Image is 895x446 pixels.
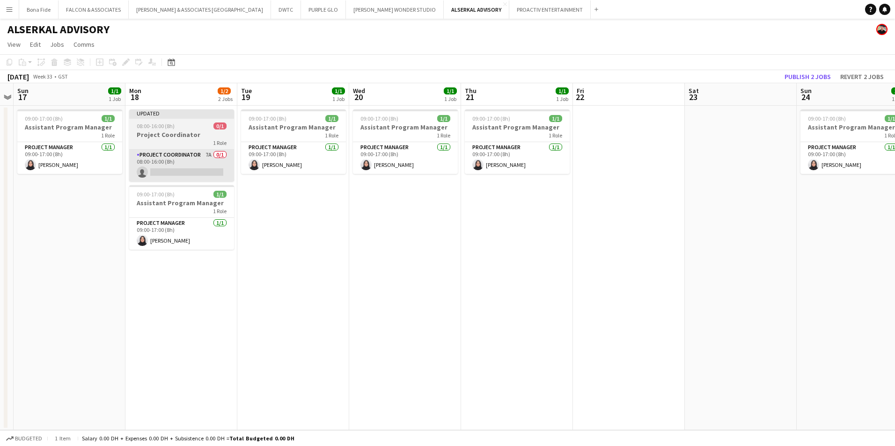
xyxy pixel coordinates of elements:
[17,142,122,174] app-card-role: Project Manager1/109:00-17:00 (8h)[PERSON_NAME]
[70,38,98,50] a: Comms
[218,95,233,102] div: 2 Jobs
[58,73,68,80] div: GST
[241,109,346,174] app-job-card: 09:00-17:00 (8h)1/1Assistant Program Manager1 RoleProject Manager1/109:00-17:00 (8h)[PERSON_NAME]
[325,115,338,122] span: 1/1
[689,86,699,95] span: Sat
[5,433,44,444] button: Budgeted
[249,115,286,122] span: 09:00-17:00 (8h)
[129,109,234,181] app-job-card: Updated08:00-16:00 (8h)0/1Project Coordinator1 RoleProject Coordinator7A0/108:00-16:00 (8h)
[353,142,458,174] app-card-role: Project Manager1/109:00-17:00 (8h)[PERSON_NAME]
[509,0,591,19] button: PROACTIV ENTERTAINMENT
[213,208,227,215] span: 1 Role
[465,142,570,174] app-card-role: Project Manager1/109:00-17:00 (8h)[PERSON_NAME]
[549,115,562,122] span: 1/1
[836,71,888,83] button: Revert 2 jobs
[82,435,294,442] div: Salary 0.00 DH + Expenses 0.00 DH + Subsistence 0.00 DH =
[102,115,115,122] span: 1/1
[360,115,398,122] span: 09:00-17:00 (8h)
[109,95,121,102] div: 1 Job
[352,92,365,102] span: 20
[444,95,456,102] div: 1 Job
[465,123,570,131] h3: Assistant Program Manager
[808,115,846,122] span: 09:00-17:00 (8h)
[465,109,570,174] app-job-card: 09:00-17:00 (8h)1/1Assistant Program Manager1 RoleProject Manager1/109:00-17:00 (8h)[PERSON_NAME]
[876,24,888,35] app-user-avatar: Glenn Lloyd
[444,87,457,94] span: 1/1
[577,86,584,95] span: Fri
[549,132,562,139] span: 1 Role
[472,115,510,122] span: 09:00-17:00 (8h)
[687,92,699,102] span: 23
[101,132,115,139] span: 1 Role
[346,0,444,19] button: [PERSON_NAME] WONDER STUDIO
[26,38,44,50] a: Edit
[800,86,812,95] span: Sun
[229,435,294,442] span: Total Budgeted 0.00 DH
[31,73,54,80] span: Week 33
[108,87,121,94] span: 1/1
[213,191,227,198] span: 1/1
[73,40,95,49] span: Comms
[353,86,365,95] span: Wed
[241,86,252,95] span: Tue
[25,115,63,122] span: 09:00-17:00 (8h)
[556,95,568,102] div: 1 Job
[51,435,74,442] span: 1 item
[332,87,345,94] span: 1/1
[129,185,234,250] app-job-card: 09:00-17:00 (8h)1/1Assistant Program Manager1 RoleProject Manager1/109:00-17:00 (8h)[PERSON_NAME]
[781,71,835,83] button: Publish 2 jobs
[437,115,450,122] span: 1/1
[129,199,234,207] h3: Assistant Program Manager
[556,87,569,94] span: 1/1
[129,109,234,117] div: Updated
[137,122,175,129] span: 08:00-16:00 (8h)
[7,40,21,49] span: View
[129,218,234,250] app-card-role: Project Manager1/109:00-17:00 (8h)[PERSON_NAME]
[353,123,458,131] h3: Assistant Program Manager
[465,86,477,95] span: Thu
[799,92,812,102] span: 24
[301,0,346,19] button: PURPLE GLO
[332,95,345,102] div: 1 Job
[7,22,110,36] h1: ALSERKAL ADVISORY
[137,191,175,198] span: 09:00-17:00 (8h)
[15,435,42,442] span: Budgeted
[4,38,24,50] a: View
[353,109,458,174] app-job-card: 09:00-17:00 (8h)1/1Assistant Program Manager1 RoleProject Manager1/109:00-17:00 (8h)[PERSON_NAME]
[129,0,271,19] button: [PERSON_NAME] & ASSOCIATES [GEOGRAPHIC_DATA]
[46,38,68,50] a: Jobs
[463,92,477,102] span: 21
[50,40,64,49] span: Jobs
[241,142,346,174] app-card-role: Project Manager1/109:00-17:00 (8h)[PERSON_NAME]
[19,0,59,19] button: Bona Fide
[218,87,231,94] span: 1/2
[7,72,29,81] div: [DATE]
[444,0,509,19] button: ALSERKAL ADVISORY
[240,92,252,102] span: 19
[325,132,338,139] span: 1 Role
[129,86,141,95] span: Mon
[17,86,29,95] span: Sun
[271,0,301,19] button: DWTC
[17,109,122,174] app-job-card: 09:00-17:00 (8h)1/1Assistant Program Manager1 RoleProject Manager1/109:00-17:00 (8h)[PERSON_NAME]
[213,122,227,129] span: 0/1
[213,139,227,146] span: 1 Role
[128,92,141,102] span: 18
[129,150,234,181] app-card-role: Project Coordinator7A0/108:00-16:00 (8h)
[129,130,234,139] h3: Project Coordinator
[17,123,122,131] h3: Assistant Program Manager
[16,92,29,102] span: 17
[59,0,129,19] button: FALCON & ASSOCIATES
[575,92,584,102] span: 22
[241,123,346,131] h3: Assistant Program Manager
[437,132,450,139] span: 1 Role
[30,40,41,49] span: Edit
